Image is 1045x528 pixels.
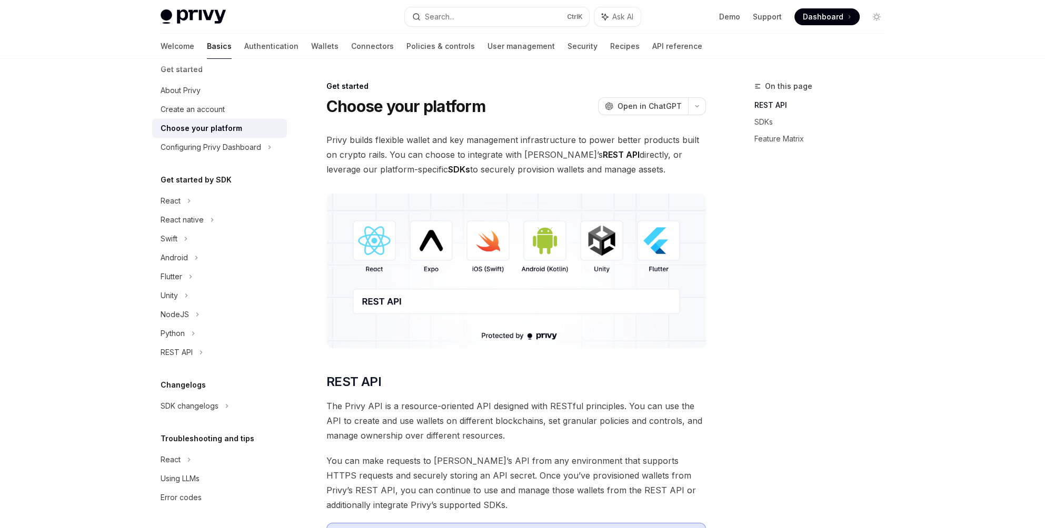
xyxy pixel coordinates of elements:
button: Open in ChatGPT [598,97,688,115]
span: Ask AI [612,12,633,22]
span: The Privy API is a resource-oriented API designed with RESTful principles. You can use the API to... [326,399,706,443]
a: Wallets [311,34,339,59]
span: Ctrl K [567,13,583,21]
button: Toggle dark mode [868,8,885,25]
div: Create an account [161,103,225,116]
a: Error codes [152,488,287,507]
h1: Choose your platform [326,97,485,116]
div: Android [161,251,188,264]
div: Get started [326,81,706,92]
a: SDKs [754,114,893,130]
a: User management [487,34,555,59]
strong: REST API [603,149,640,160]
a: Basics [207,34,232,59]
div: Choose your platform [161,122,242,135]
a: Policies & controls [406,34,475,59]
strong: SDKs [448,164,470,175]
div: REST API [161,346,193,359]
a: Security [568,34,598,59]
a: API reference [652,34,702,59]
span: You can make requests to [PERSON_NAME]’s API from any environment that supports HTTPS requests an... [326,453,706,512]
a: Connectors [351,34,394,59]
a: Recipes [610,34,640,59]
div: NodeJS [161,308,189,321]
div: Error codes [161,491,202,504]
span: REST API [326,373,381,390]
h5: Troubleshooting and tips [161,432,254,445]
a: REST API [754,97,893,114]
a: Create an account [152,100,287,119]
div: Configuring Privy Dashboard [161,141,261,154]
div: React native [161,214,204,226]
div: Unity [161,289,178,302]
span: On this page [765,80,812,93]
div: Using LLMs [161,472,200,485]
a: Choose your platform [152,119,287,138]
div: React [161,195,181,207]
span: Dashboard [803,12,843,22]
a: Welcome [161,34,194,59]
a: Support [753,12,782,22]
a: About Privy [152,81,287,100]
div: Python [161,327,185,340]
a: Demo [719,12,740,22]
a: Dashboard [794,8,860,25]
img: images/Platform2.png [326,194,706,348]
h5: Get started by SDK [161,174,232,186]
div: SDK changelogs [161,400,218,412]
div: Swift [161,232,177,245]
a: Feature Matrix [754,130,893,147]
span: Privy builds flexible wallet and key management infrastructure to power better products built on ... [326,133,706,177]
span: Open in ChatGPT [618,101,682,111]
div: Search... [425,11,454,23]
a: Authentication [244,34,298,59]
a: Using LLMs [152,469,287,488]
button: Ask AI [594,7,641,26]
h5: Changelogs [161,379,206,391]
div: React [161,453,181,466]
button: Search...CtrlK [405,7,589,26]
img: light logo [161,9,226,24]
div: Flutter [161,270,182,283]
div: About Privy [161,84,201,97]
